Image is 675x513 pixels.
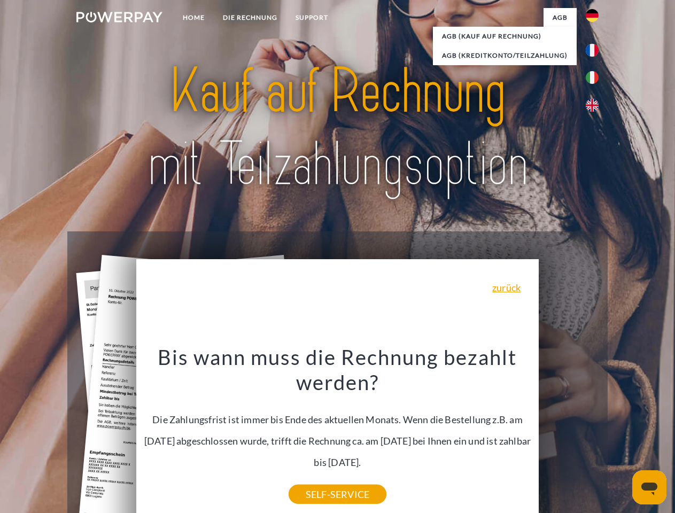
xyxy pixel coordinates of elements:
[632,470,666,504] iframe: Schaltfläche zum Öffnen des Messaging-Fensters
[143,344,533,395] h3: Bis wann muss die Rechnung bezahlt werden?
[214,8,286,27] a: DIE RECHNUNG
[586,44,599,57] img: fr
[433,27,577,46] a: AGB (Kauf auf Rechnung)
[433,46,577,65] a: AGB (Kreditkonto/Teilzahlung)
[586,9,599,22] img: de
[143,344,533,494] div: Die Zahlungsfrist ist immer bis Ende des aktuellen Monats. Wenn die Bestellung z.B. am [DATE] abg...
[174,8,214,27] a: Home
[102,51,573,205] img: title-powerpay_de.svg
[544,8,577,27] a: agb
[586,71,599,84] img: it
[289,485,386,504] a: SELF-SERVICE
[492,283,521,292] a: zurück
[586,99,599,112] img: en
[286,8,337,27] a: SUPPORT
[76,12,162,22] img: logo-powerpay-white.svg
